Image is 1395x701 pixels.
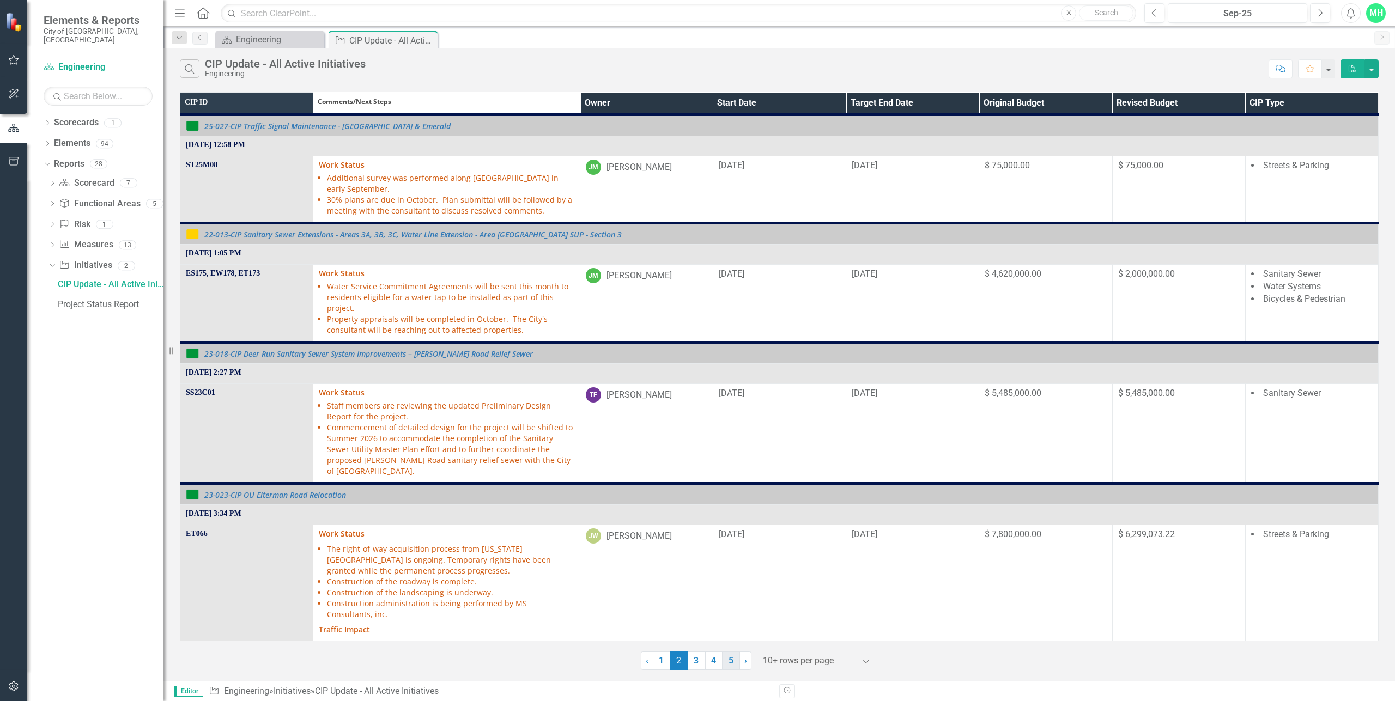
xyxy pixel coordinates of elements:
[580,384,713,484] td: Double-Click to Edit
[180,343,1379,364] td: Double-Click to Edit Right Click for Context Menu
[205,70,366,78] div: Engineering
[204,350,1373,358] a: 23-018-CIP Deer Run Sanitary Sewer System Improvements – [PERSON_NAME] Road Relief Sewer
[1263,294,1345,304] span: Bicycles & Pedestrian
[44,61,153,74] a: Engineering
[327,281,574,314] li: Water Service Commitment Agreements will be sent this month to residents eligible for a water tap...
[186,508,1373,519] div: [DATE] 3:34 PM
[852,269,877,279] span: [DATE]
[744,655,747,666] span: ›
[319,528,365,539] strong: Work Status
[319,160,365,170] strong: Work Status
[985,160,1030,170] span: $ 75,000.00
[54,158,84,170] a: Reports
[713,156,846,223] td: Double-Click to Edit
[979,384,1112,484] td: Double-Click to Edit
[313,384,580,484] td: Double-Click to Edit
[186,269,260,277] span: ES175, EW178, ET173
[186,161,217,169] span: ST25M08
[852,160,877,170] span: [DATE]
[58,300,163,309] div: Project Status Report
[44,27,153,45] small: City of [GEOGRAPHIC_DATA], [GEOGRAPHIC_DATA]
[327,587,574,598] li: Construction of the landscaping is underway.
[119,240,136,249] div: 13
[180,156,313,223] td: Double-Click to Edit
[327,194,574,216] li: 30% plans are due in October. Plan submittal will be followed by a meeting with the consultant to...
[327,544,574,576] li: The right-of-way acquisition process from [US_STATE][GEOGRAPHIC_DATA] is ongoing. Temporary right...
[120,179,137,188] div: 7
[236,33,322,46] div: Engineering
[1118,388,1175,398] span: $ 5,485,000.00
[327,314,574,336] li: Property appraisals will be completed in October. The City's consultant will be reaching out to a...
[606,530,672,542] div: [PERSON_NAME]
[59,239,113,251] a: Measures
[186,529,208,538] span: ET066
[719,269,744,279] span: [DATE]
[180,115,1379,136] td: Double-Click to Edit Right Click for Context Menu
[315,686,439,696] div: CIP Update - All Active Initiatives
[174,686,203,697] span: Editor
[1168,3,1307,23] button: Sep-25
[1263,388,1321,398] span: Sanitary Sewer
[852,529,877,539] span: [DATE]
[719,388,744,398] span: [DATE]
[719,160,744,170] span: [DATE]
[713,265,846,343] td: Double-Click to Edit
[846,265,979,343] td: Double-Click to Edit
[1245,156,1378,223] td: Double-Click to Edit
[58,279,163,289] div: CIP Update - All Active Initiatives
[688,651,705,670] a: 3
[1263,281,1321,291] span: Water Systems
[313,265,580,343] td: Double-Click to Edit
[586,387,601,403] div: TF
[846,156,979,223] td: Double-Click to Edit
[1263,160,1329,170] span: Streets & Parking
[186,488,199,501] img: On Target
[186,367,1373,378] div: [DATE] 2:27 PM
[723,651,740,670] a: 5
[204,230,1373,239] a: 22-013-CIP Sanitary Sewer Extensions - Areas 3A, 3B, 3C, Water Line Extension - Area [GEOGRAPHIC_...
[1245,265,1378,343] td: Double-Click to Edit
[180,484,1379,505] td: Double-Click to Edit Right Click for Context Menu
[1263,529,1329,539] span: Streets & Parking
[54,117,99,129] a: Scorecards
[319,268,365,278] strong: Work Status
[1112,265,1245,343] td: Double-Click to Edit
[670,651,688,670] span: 2
[59,198,140,210] a: Functional Areas
[319,387,365,398] strong: Work Status
[606,161,672,174] div: [PERSON_NAME]
[54,137,90,150] a: Elements
[55,296,163,313] a: Project Status Report
[44,14,153,27] span: Elements & Reports
[349,34,435,47] div: CIP Update - All Active Initiatives
[96,220,113,229] div: 1
[979,156,1112,223] td: Double-Click to Edit
[979,265,1112,343] td: Double-Click to Edit
[327,173,574,194] li: Additional survey was performed along [GEOGRAPHIC_DATA] in early September.
[1095,8,1118,17] span: Search
[186,248,1373,259] div: [DATE] 1:05 PM
[205,58,366,70] div: CIP Update - All Active Initiatives
[1245,384,1378,484] td: Double-Click to Edit
[186,388,215,397] span: SS23C01
[1112,156,1245,223] td: Double-Click to Edit
[1118,529,1175,539] span: $ 6,299,073.22
[586,160,601,175] div: JM
[1172,7,1303,20] div: Sep-25
[327,598,574,620] li: Construction administration is being performed by MS Consultants, inc.
[327,576,574,587] li: Construction of the roadway is complete.
[146,199,163,208] div: 5
[186,139,1373,150] div: [DATE] 12:58 PM
[1112,384,1245,484] td: Double-Click to Edit
[653,651,670,670] a: 1
[186,119,199,132] img: On Target
[606,389,672,401] div: [PERSON_NAME]
[580,265,713,343] td: Double-Click to Edit
[118,261,135,270] div: 2
[186,228,199,241] img: Near Target
[96,139,113,148] div: 94
[985,529,1041,539] span: $ 7,800,000.00
[59,177,114,190] a: Scorecard
[646,655,648,666] span: ‹
[1366,3,1386,23] button: MH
